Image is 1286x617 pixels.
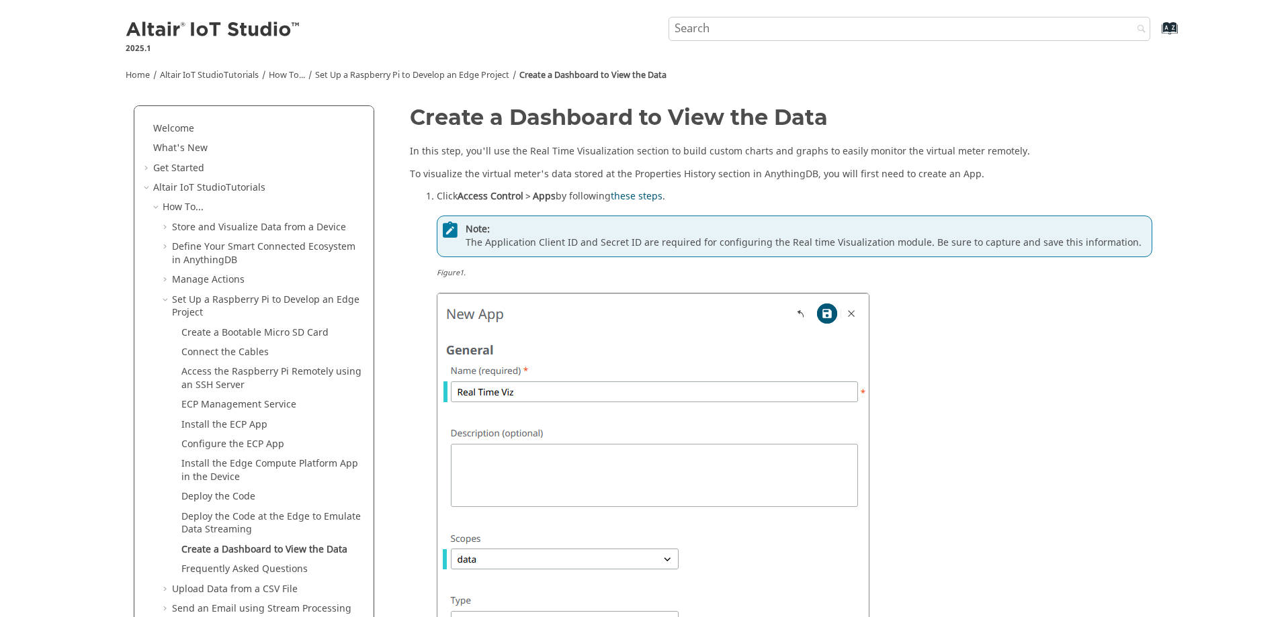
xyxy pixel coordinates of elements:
span: Expand Send an Email using Stream Processing [161,602,172,616]
p: 2025.1 [126,42,302,54]
a: Define Your Smart Connected Ecosystem in AnythingDB [172,240,355,267]
abbr: and then [523,189,533,203]
span: Note: [466,223,1147,236]
div: The Application Client ID and Secret ID are required for configuring the Real time Visualization ... [437,216,1152,257]
span: Expand Manage Actions [161,273,172,287]
a: Frequently Asked Questions [181,562,308,576]
a: Configure the ECP App [181,437,284,451]
span: Expand Store and Visualize Data from a Device [161,221,172,234]
a: Set Up a Raspberry Pi to Develop an Edge Project [315,69,509,81]
span: Altair IoT Studio [160,69,224,81]
span: Expand Get Started [142,162,153,175]
a: Connect the Cables [181,345,269,359]
span: Apps [533,189,556,203]
span: Collapse Set Up a Raspberry Pi to Develop an Edge Project [161,293,172,307]
a: Welcome [153,122,194,136]
a: Create a Dashboard to View the Data [519,69,667,81]
a: Upload Data from a CSV File [172,582,298,596]
a: Access the Raspberry Pi Remotely using an SSH Server [181,365,361,392]
a: Create a Dashboard to View the Data [181,542,347,557]
a: Altair IoT StudioTutorials [160,69,259,81]
img: Altair IoT Studio [126,19,302,41]
span: Access Control [458,189,523,203]
a: Store and Visualize Data from a Device [172,220,346,234]
span: Figure [437,267,466,279]
span: Altair IoT Studio [153,181,226,195]
span: 1 [460,267,464,279]
a: Deploy the Code at the Edge to Emulate Data Streaming [181,510,361,537]
a: What's New [153,141,208,155]
p: To visualize the virtual meter's data stored at the Properties History section in AnythingDB, you... [410,168,1152,181]
nav: Tools [105,58,1181,87]
span: Click by following . [437,187,665,203]
a: Set Up a Raspberry Pi to Develop an Edge Project [172,293,359,320]
a: Get Started [153,161,204,175]
a: Go to index terms page [1140,28,1170,42]
p: In this step, you'll use the Real Time Visualization section to build custom charts and graphs to... [410,145,1152,158]
a: Home [126,69,150,81]
h1: Create a Dashboard to View the Data [410,105,1152,129]
span: . [464,267,466,279]
a: How To... [269,69,305,81]
a: Create a Bootable Micro SD Card [181,326,329,340]
a: Install the ECP App [181,418,267,432]
a: these steps [611,189,662,203]
a: How To... [163,200,204,214]
input: Search query [669,17,1151,41]
a: Altair IoT StudioTutorials [153,181,265,195]
a: Install the Edge Compute Platform App in the Device [181,457,358,484]
span: Collapse How To... [152,201,163,214]
span: Collapse Altair IoT StudioTutorials [142,181,153,195]
button: Search [1119,17,1157,43]
a: Deploy the Code [181,489,255,504]
a: ECP Management Service [181,397,296,412]
a: Send an Email using Stream Processing [172,602,351,616]
a: Manage Actions [172,273,245,287]
span: Expand Define Your Smart Connected Ecosystem in AnythingDB [161,240,172,254]
span: Expand Upload Data from a CSV File [161,583,172,596]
